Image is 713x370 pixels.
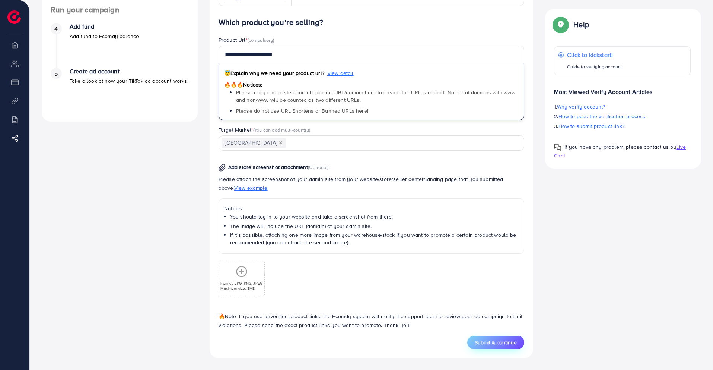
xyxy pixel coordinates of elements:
[70,76,188,85] p: Take a look at how your TikTok ad account works.
[564,143,676,151] span: If you have any problem, please contact us by
[224,69,324,77] span: Explain why we need your product url?
[219,313,225,320] span: 🔥
[224,81,262,88] span: Notices:
[554,18,567,31] img: Popup guide
[54,25,58,33] span: 4
[230,231,519,247] li: If it's possible, attaching one more image from your warehouse/stock if you want to promote a cer...
[248,37,274,43] span: (compulsory)
[279,141,283,145] button: Deselect United States
[558,122,624,130] span: How to submit product link?
[554,112,691,121] p: 2.
[234,184,268,192] span: View example
[7,10,21,24] img: logo
[220,280,262,286] p: Format: JPG, PNG, JPEG
[236,89,515,104] span: Please copy and paste your full product URL/domain here to ensure the URL is correct. Note that d...
[567,50,622,59] p: Click to kickstart!
[573,20,589,29] p: Help
[219,312,525,330] p: Note: If you use unverified product links, the Ecomdy system will notify the support team to revi...
[554,81,691,96] p: Most Viewed Verify Account Articles
[219,126,311,134] label: Target Market
[54,69,58,78] span: 5
[557,103,605,110] span: Why verify account?
[567,62,622,71] p: Guide to verifying account
[236,107,368,115] span: Please do not use URL Shortens or Banned URLs here!
[287,138,515,149] input: Search for option
[219,164,226,172] img: img
[554,144,561,151] img: Popup guide
[224,204,519,213] p: Notices:
[230,213,519,220] li: You should log in to your website and take a screenshot from there.
[219,18,525,27] h4: Which product you’re selling?
[230,222,519,230] li: The image will include the URL (domain) of your admin site.
[224,81,243,88] span: 🔥🔥🔥
[222,138,286,148] span: [GEOGRAPHIC_DATA]
[219,175,525,192] p: Please attach the screenshot of your admin site from your website/store/seller center/landing pag...
[220,286,262,291] p: Maximum size: 5MB
[327,69,354,77] span: View detail
[70,32,139,41] p: Add fund to Ecomdy balance
[219,135,525,151] div: Search for option
[70,68,188,75] h4: Create ad account
[554,122,691,131] p: 3.
[42,5,198,15] h4: Run your campaign
[42,68,198,113] li: Create ad account
[42,23,198,68] li: Add fund
[558,113,646,120] span: How to pass the verification process
[219,36,274,44] label: Product Url
[467,336,524,349] button: Submit & continue
[224,69,230,77] span: 😇
[228,163,308,171] span: Add store screenshot attachment
[253,126,310,133] span: (You can add multi-country)
[475,339,517,346] span: Submit & continue
[554,102,691,111] p: 1.
[681,336,707,364] iframe: Chat
[308,164,329,170] span: (Optional)
[70,23,139,30] h4: Add fund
